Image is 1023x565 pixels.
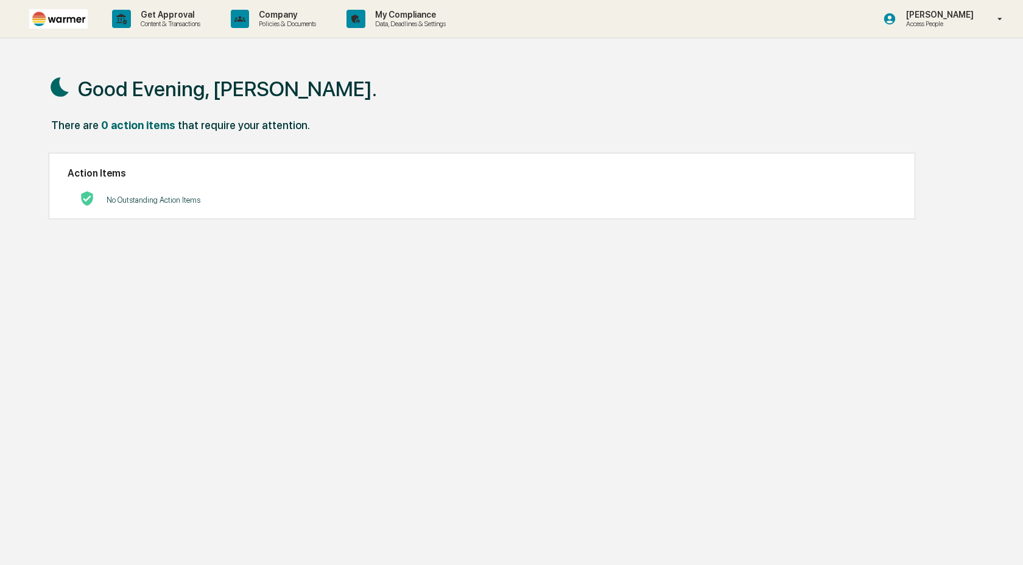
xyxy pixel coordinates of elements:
div: that require your attention. [178,119,310,132]
p: Data, Deadlines & Settings [365,19,452,28]
p: Content & Transactions [131,19,206,28]
p: Policies & Documents [249,19,322,28]
div: There are [51,119,99,132]
div: 0 action items [101,119,175,132]
h1: Good Evening, [PERSON_NAME]. [78,77,377,101]
img: logo [29,9,88,28]
p: [PERSON_NAME] [896,10,980,19]
p: My Compliance [365,10,452,19]
p: Access People [896,19,980,28]
img: No Actions logo [80,191,94,206]
p: No Outstanding Action Items [107,195,200,205]
h2: Action Items [68,167,896,179]
p: Company [249,10,322,19]
p: Get Approval [131,10,206,19]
